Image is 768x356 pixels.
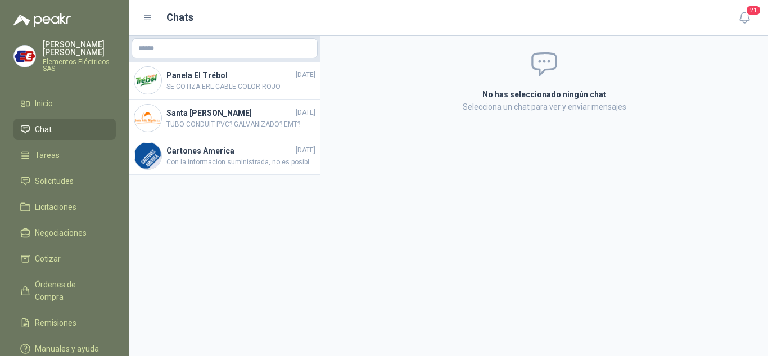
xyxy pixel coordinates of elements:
img: Company Logo [134,142,161,169]
span: [DATE] [296,70,315,80]
h1: Chats [166,10,193,25]
span: Tareas [35,149,60,161]
p: [PERSON_NAME] [PERSON_NAME] [43,40,116,56]
a: Chat [13,119,116,140]
a: Remisiones [13,312,116,334]
p: Selecciona un chat para ver y enviar mensajes [348,101,740,113]
span: SE COTIZA ERL CABLE COLOR ROJO [166,82,315,92]
span: Inicio [35,97,53,110]
a: Company LogoPanela El Trébol[DATE]SE COTIZA ERL CABLE COLOR ROJO [129,62,320,100]
h2: No has seleccionado ningún chat [348,88,740,101]
span: Remisiones [35,317,76,329]
a: Company LogoCartones America[DATE]Con la informacion suministrada, no es posible cotizar. Por fav... [129,137,320,175]
a: Solicitudes [13,170,116,192]
span: Manuales y ayuda [35,343,99,355]
span: Solicitudes [35,175,74,187]
button: 21 [734,8,755,28]
img: Logo peakr [13,13,71,27]
span: Chat [35,123,52,136]
a: Inicio [13,93,116,114]
span: Negociaciones [35,227,87,239]
span: Con la informacion suministrada, no es posible cotizar. Por favor especificar modelo y marca del ... [166,157,315,168]
a: Licitaciones [13,196,116,218]
span: TUBO CONDUIT PVC? GALVANIZADO? EMT? [166,119,315,130]
a: Cotizar [13,248,116,269]
a: Negociaciones [13,222,116,244]
h4: Santa [PERSON_NAME] [166,107,293,119]
a: Tareas [13,145,116,166]
img: Company Logo [134,105,161,132]
h4: Cartones America [166,145,293,157]
p: Elementos Eléctricos SAS [43,58,116,72]
span: [DATE] [296,107,315,118]
span: Cotizar [35,253,61,265]
span: [DATE] [296,145,315,156]
a: Company LogoSanta [PERSON_NAME][DATE]TUBO CONDUIT PVC? GALVANIZADO? EMT? [129,100,320,137]
img: Company Logo [134,67,161,94]
img: Company Logo [14,46,35,67]
span: Licitaciones [35,201,76,213]
span: Órdenes de Compra [35,278,105,303]
span: 21 [746,5,761,16]
h4: Panela El Trébol [166,69,293,82]
a: Órdenes de Compra [13,274,116,308]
